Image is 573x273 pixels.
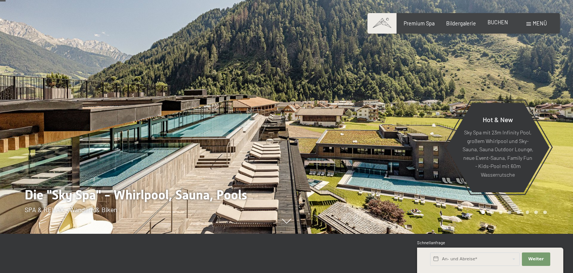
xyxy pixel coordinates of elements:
a: Premium Spa [404,20,435,27]
div: Carousel Page 6 [526,211,529,214]
div: Carousel Page 5 [517,211,520,214]
span: Weiter [528,256,544,262]
span: Hot & New [483,115,513,124]
span: Schnellanfrage [417,240,445,245]
a: BUCHEN [488,19,508,25]
div: Carousel Page 8 [543,211,547,214]
div: Carousel Pagination [479,211,547,214]
div: Carousel Page 4 [508,211,511,214]
div: Carousel Page 2 [490,211,494,214]
button: Weiter [522,252,550,266]
p: Sky Spa mit 23m Infinity Pool, großem Whirlpool und Sky-Sauna, Sauna Outdoor Lounge, neue Event-S... [462,129,533,179]
a: Hot & New Sky Spa mit 23m Infinity Pool, großem Whirlpool und Sky-Sauna, Sauna Outdoor Lounge, ne... [446,102,550,193]
a: Bildergalerie [446,20,476,27]
span: Menü [533,20,547,27]
div: Carousel Page 1 (Current Slide) [481,211,485,214]
div: Carousel Page 7 [534,211,538,214]
div: Carousel Page 3 [499,211,503,214]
